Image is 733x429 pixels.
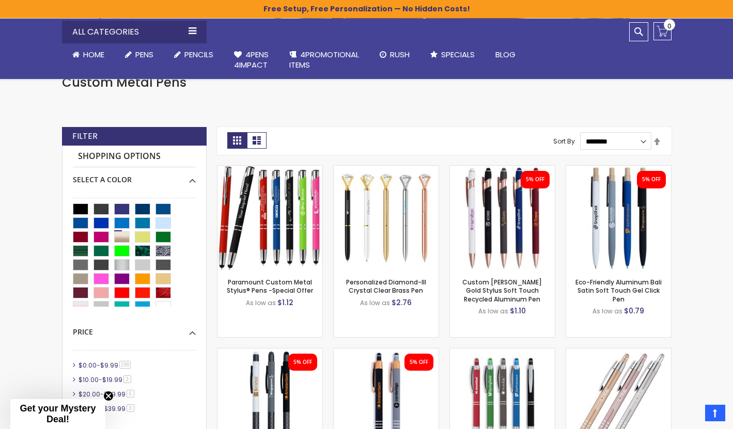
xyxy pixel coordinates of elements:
[653,22,672,40] a: 0
[462,278,542,303] a: Custom [PERSON_NAME] Gold Stylus Soft Touch Recycled Aluminum Pen
[369,43,420,66] a: Rush
[624,306,644,316] span: $0.79
[566,166,671,271] img: Eco-Friendly Aluminum Bali Satin Soft Touch Gel Click Pen
[104,390,126,399] span: $29.99
[104,404,126,413] span: $39.99
[360,298,390,307] span: As low as
[334,165,439,174] a: Personalized Diamond-III Crystal Clear Brass Pen
[20,403,96,424] span: Get your Mystery Deal!
[510,306,526,316] span: $1.10
[83,49,104,60] span: Home
[127,404,134,412] span: 3
[76,375,135,384] a: $10.00-$19.993
[450,165,555,174] a: Custom Lexi Rose Gold Stylus Soft Touch Recycled Aluminum Pen
[566,165,671,174] a: Eco-Friendly Aluminum Bali Satin Soft Touch Gel Click Pen
[642,176,661,183] div: 5% OFF
[592,307,622,315] span: As low as
[420,43,485,66] a: Specials
[293,359,312,366] div: 5% OFF
[346,278,426,295] a: Personalized Diamond-III Crystal Clear Brass Pen
[102,375,122,384] span: $19.99
[164,43,224,66] a: Pencils
[450,348,555,357] a: Promotional Hope Stylus Satin Soft Touch Click Metal Pen
[62,43,115,66] a: Home
[103,391,114,401] button: Close teaser
[705,405,725,421] a: Top
[73,320,196,337] div: Price
[334,166,439,271] img: Personalized Diamond-III Crystal Clear Brass Pen
[392,297,412,308] span: $2.76
[184,49,213,60] span: Pencils
[227,132,247,149] strong: Grid
[62,74,672,91] h1: Custom Metal Pens
[217,166,322,271] img: Paramount Custom Metal Stylus® Pens -Special Offer
[79,375,99,384] span: $10.00
[79,390,100,399] span: $20.00
[390,49,410,60] span: Rush
[73,167,196,185] div: Select A Color
[289,49,359,70] span: 4PROMOTIONAL ITEMS
[72,131,98,142] strong: Filter
[123,375,131,383] span: 3
[334,348,439,357] a: Personalized Copper Penny Stylus Satin Soft Touch Click Metal Pen
[450,166,555,271] img: Custom Lexi Rose Gold Stylus Soft Touch Recycled Aluminum Pen
[217,348,322,357] a: Custom Recycled Fleetwood Stylus Satin Soft Touch Gel Click Pen
[224,43,279,77] a: 4Pens4impact
[566,348,671,357] a: Promo Broadway Stylus Metallic Click Metal Pen
[135,49,153,60] span: Pens
[553,137,575,146] label: Sort By
[277,297,293,308] span: $1.12
[127,390,134,398] span: 6
[410,359,428,366] div: 5% OFF
[217,165,322,174] a: Paramount Custom Metal Stylus® Pens -Special Offer
[73,146,196,168] strong: Shopping Options
[526,176,544,183] div: 5% OFF
[667,21,672,31] span: 0
[115,43,164,66] a: Pens
[234,49,269,70] span: 4Pens 4impact
[10,399,105,429] div: Get your Mystery Deal!Close teaser
[279,43,369,77] a: 4PROMOTIONALITEMS
[100,361,118,370] span: $9.99
[227,278,313,295] a: Paramount Custom Metal Stylus® Pens -Special Offer
[62,21,207,43] div: All Categories
[119,361,131,369] span: 198
[441,49,475,60] span: Specials
[478,307,508,315] span: As low as
[79,361,97,370] span: $0.00
[485,43,526,66] a: Blog
[246,298,276,307] span: As low as
[575,278,662,303] a: Eco-Friendly Aluminum Bali Satin Soft Touch Gel Click Pen
[495,49,516,60] span: Blog
[76,404,138,413] a: $30.00-$39.993
[76,390,138,399] a: $20.00-$29.996
[76,361,135,370] a: $0.00-$9.99198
